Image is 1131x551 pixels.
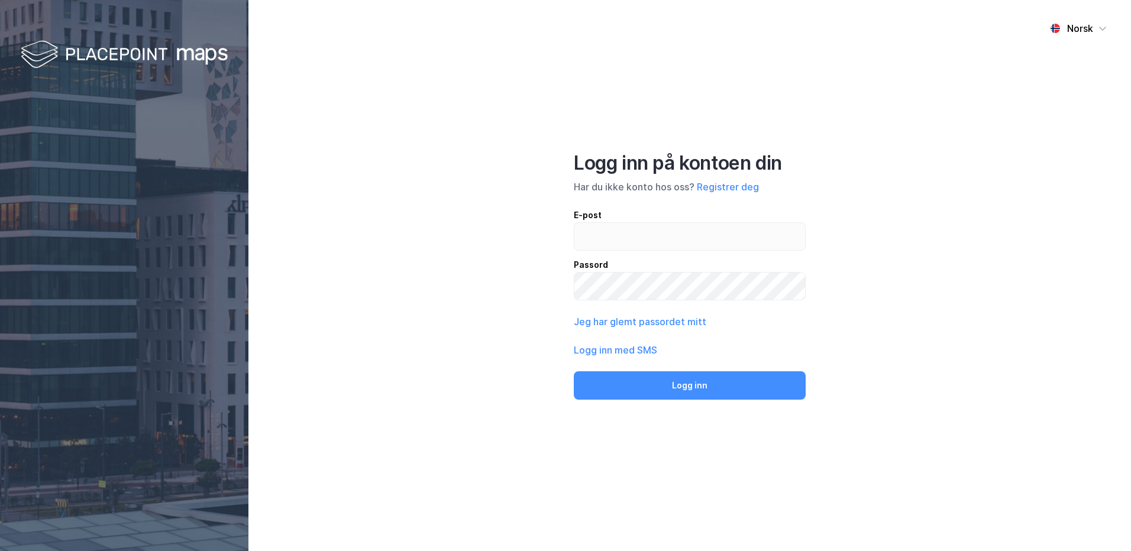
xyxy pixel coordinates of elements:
button: Jeg har glemt passordet mitt [574,315,706,329]
img: logo-white.f07954bde2210d2a523dddb988cd2aa7.svg [21,38,228,73]
div: Har du ikke konto hos oss? [574,180,806,194]
div: Norsk [1067,21,1093,35]
button: Logg inn [574,371,806,400]
div: E-post [574,208,806,222]
div: Passord [574,258,806,272]
button: Registrer deg [697,180,759,194]
button: Logg inn med SMS [574,343,657,357]
div: Logg inn på kontoen din [574,151,806,175]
